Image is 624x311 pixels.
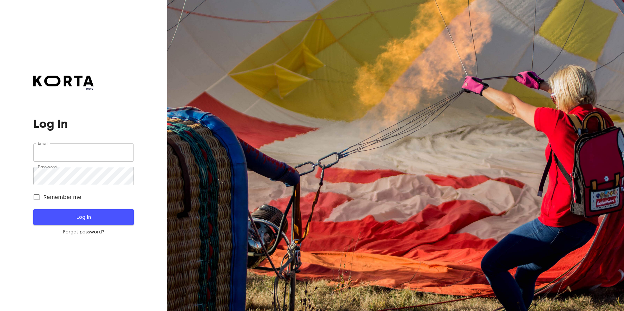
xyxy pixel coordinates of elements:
[33,117,133,130] h1: Log In
[44,213,123,221] span: Log In
[33,209,133,225] button: Log In
[33,76,94,91] a: beta
[33,229,133,235] a: Forgot password?
[43,193,81,201] span: Remember me
[33,86,94,91] span: beta
[33,76,94,86] img: Korta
